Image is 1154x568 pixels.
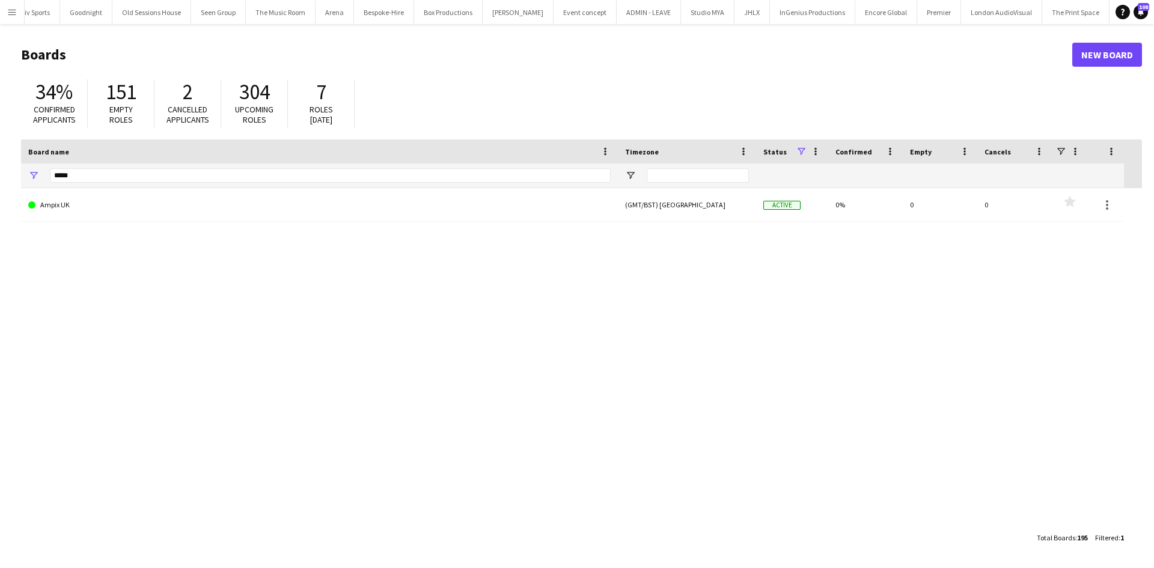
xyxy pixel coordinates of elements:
span: 1 [1120,533,1124,542]
a: New Board [1072,43,1142,67]
button: The Music Room [246,1,316,24]
button: Encore Global [855,1,917,24]
button: Box Productions [414,1,483,24]
div: (GMT/BST) [GEOGRAPHIC_DATA] [618,188,756,221]
span: Cancelled applicants [166,104,209,125]
span: Total Boards [1037,533,1075,542]
button: Event concept [554,1,617,24]
span: Roles [DATE] [310,104,333,125]
span: Status [763,147,787,156]
button: Goodnight [60,1,112,24]
span: 34% [35,79,73,105]
div: 0 [903,188,977,221]
button: Open Filter Menu [28,170,39,181]
span: Active [763,201,801,210]
button: Old Sessions House [112,1,191,24]
button: Arena [316,1,354,24]
span: Filtered [1095,533,1119,542]
span: 2 [183,79,193,105]
span: Empty [910,147,932,156]
button: Premier [917,1,961,24]
span: Cancels [985,147,1011,156]
button: ADMIN - LEAVE [617,1,681,24]
div: 0 [977,188,1052,221]
input: Board name Filter Input [50,168,611,183]
div: 0% [828,188,903,221]
button: [PERSON_NAME] [483,1,554,24]
input: Timezone Filter Input [647,168,749,183]
button: London AudioVisual [961,1,1042,24]
div: : [1095,526,1124,549]
button: JHLX [734,1,770,24]
button: InGenius Productions [770,1,855,24]
div: : [1037,526,1088,549]
span: 7 [316,79,326,105]
span: 195 [1077,533,1088,542]
button: The Print Space [1042,1,1110,24]
span: Upcoming roles [235,104,273,125]
span: 304 [239,79,270,105]
button: Bespoke-Hire [354,1,414,24]
h1: Boards [21,46,1072,64]
span: Board name [28,147,69,156]
span: Confirmed applicants [33,104,76,125]
button: Motiv Sports [4,1,60,24]
span: Timezone [625,147,659,156]
span: 151 [106,79,136,105]
span: Empty roles [109,104,133,125]
a: Ampix UK [28,188,611,222]
button: Seen Group [191,1,246,24]
button: Studio MYA [681,1,734,24]
span: 108 [1138,3,1149,11]
span: Confirmed [835,147,872,156]
button: Open Filter Menu [625,170,636,181]
a: 108 [1134,5,1148,19]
